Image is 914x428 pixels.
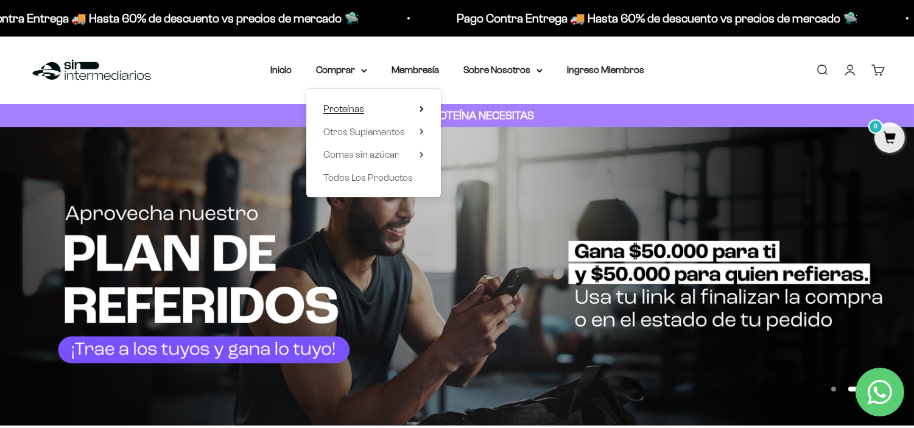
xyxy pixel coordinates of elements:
a: Ingreso Miembros [567,65,644,75]
span: Proteínas [323,103,364,114]
a: 0 [874,132,905,146]
a: Todos Los Productos [323,170,424,186]
summary: Sobre Nosotros [463,62,543,78]
strong: CUANTA PROTEÍNA NECESITAS [380,109,534,122]
a: Inicio [270,65,292,75]
p: Pago Contra Entrega 🚚 Hasta 60% de descuento vs precios de mercado 🛸 [451,9,852,28]
span: Otros Suplementos [323,127,405,137]
summary: Gomas sin azúcar [323,147,424,163]
span: Gomas sin azúcar [323,149,399,160]
span: Todos Los Productos [323,172,413,183]
summary: Otros Suplementos [323,124,424,140]
a: Membresía [392,65,439,75]
summary: Comprar [316,62,367,78]
summary: Proteínas [323,101,424,117]
mark: 0 [868,119,883,134]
